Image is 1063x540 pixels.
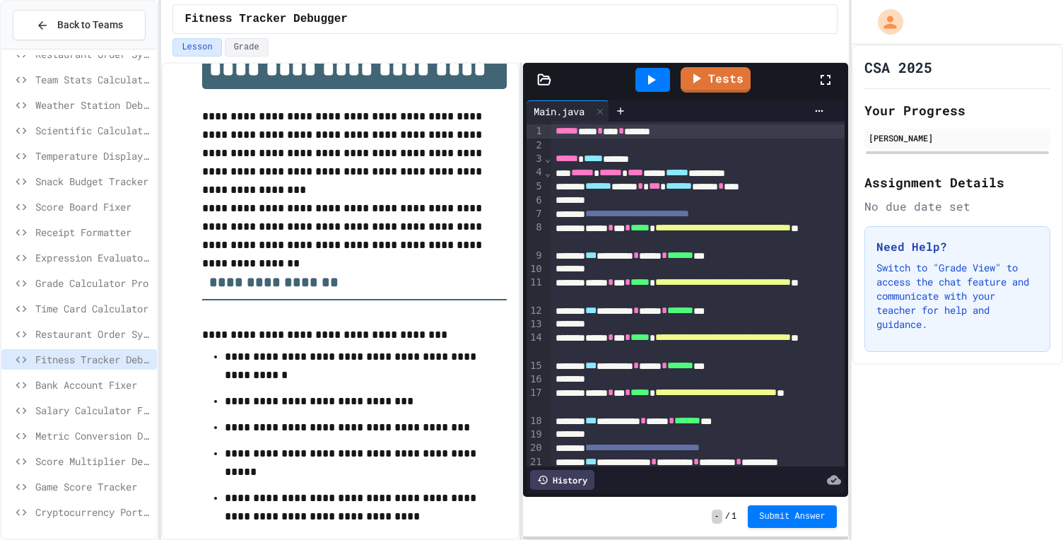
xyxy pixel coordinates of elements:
[876,261,1038,331] p: Switch to "Grade View" to access the chat feature and communicate with your teacher for help and ...
[57,18,123,33] span: Back to Teams
[35,98,151,112] span: Weather Station Debugger
[35,327,151,341] span: Restaurant Order System
[527,139,544,152] div: 2
[748,505,837,528] button: Submit Answer
[527,372,544,386] div: 16
[35,276,151,290] span: Grade Calculator Pro
[527,428,544,441] div: 19
[527,331,544,358] div: 14
[35,454,151,469] span: Score Multiplier Debug
[876,238,1038,255] h3: Need Help?
[544,167,551,178] span: Fold line
[864,57,932,77] h1: CSA 2025
[527,359,544,373] div: 15
[869,131,1046,144] div: [PERSON_NAME]
[527,262,544,276] div: 10
[527,276,544,303] div: 11
[527,165,544,180] div: 4
[35,505,151,520] span: Cryptocurrency Portfolio Debugger
[864,198,1050,215] div: No due date set
[527,317,544,331] div: 13
[864,100,1050,120] h2: Your Progress
[725,511,730,522] span: /
[527,221,544,248] div: 8
[530,470,594,490] div: History
[35,72,151,87] span: Team Stats Calculator
[527,249,544,263] div: 9
[527,104,592,119] div: Main.java
[527,124,544,139] div: 1
[544,153,551,164] span: Fold line
[35,250,151,265] span: Expression Evaluator Fix
[527,441,544,455] div: 20
[864,172,1050,192] h2: Assignment Details
[35,123,151,138] span: Scientific Calculator
[35,174,151,189] span: Snack Budget Tracker
[35,301,151,316] span: Time Card Calculator
[35,428,151,443] span: Metric Conversion Debugger
[527,414,544,428] div: 18
[13,10,146,40] button: Back to Teams
[172,38,221,57] button: Lesson
[35,199,151,214] span: Score Board Fixer
[527,304,544,318] div: 12
[759,511,826,522] span: Submit Answer
[527,207,544,221] div: 7
[225,38,269,57] button: Grade
[863,6,907,38] div: My Account
[681,67,751,93] a: Tests
[184,11,347,28] span: Fitness Tracker Debugger
[35,377,151,392] span: Bank Account Fixer
[527,455,544,483] div: 21
[35,403,151,418] span: Salary Calculator Fixer
[712,510,722,524] span: -
[35,479,151,494] span: Game Score Tracker
[527,100,609,122] div: Main.java
[35,352,151,367] span: Fitness Tracker Debugger
[527,194,544,207] div: 6
[35,225,151,240] span: Receipt Formatter
[732,511,736,522] span: 1
[527,386,544,413] div: 17
[527,180,544,194] div: 5
[527,152,544,166] div: 3
[35,148,151,163] span: Temperature Display Fix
